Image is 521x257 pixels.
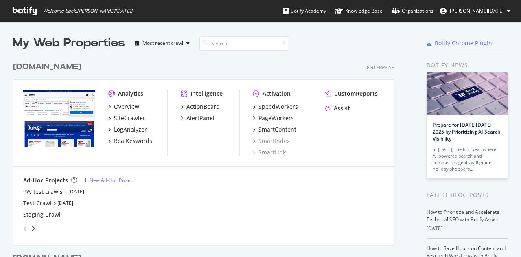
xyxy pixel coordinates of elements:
[258,125,296,134] div: SmartContent
[13,35,125,51] div: My Web Properties
[427,72,508,115] img: Prepare for Black Friday 2025 by Prioritizing AI Search Visibility
[23,211,61,219] a: Staging Crawl
[142,41,183,46] div: Most recent crawl
[427,39,492,47] a: Botify Chrome Plugin
[427,191,508,200] div: Latest Blog Posts
[427,225,508,232] div: [DATE]
[433,121,501,142] a: Prepare for [DATE][DATE] 2025 by Prioritizing AI Search Visibility
[108,103,139,111] a: Overview
[186,114,215,122] div: AlertPanel
[334,104,350,112] div: Assist
[118,90,143,98] div: Analytics
[435,39,492,47] div: Botify Chrome Plugin
[114,103,139,111] div: Overview
[258,114,294,122] div: PageWorkers
[253,137,290,145] a: SmartIndex
[325,90,378,98] a: CustomReports
[253,148,286,156] a: SmartLink
[43,8,132,14] span: Welcome back, [PERSON_NAME][DATE] !
[108,125,147,134] a: LogAnalyzer
[335,7,383,15] div: Knowledge Base
[253,103,298,111] a: SpeedWorkers
[263,90,291,98] div: Activation
[57,200,73,206] a: [DATE]
[253,125,296,134] a: SmartContent
[13,61,81,73] div: [DOMAIN_NAME]
[23,176,68,185] div: Ad-Hoc Projects
[427,61,508,70] div: Botify news
[325,104,350,112] a: Assist
[114,125,147,134] div: LogAnalyzer
[31,224,36,233] div: angle-right
[83,177,135,184] a: New Ad-Hoc Project
[258,103,298,111] div: SpeedWorkers
[181,114,215,122] a: AlertPanel
[253,114,294,122] a: PageWorkers
[20,222,31,235] div: angle-left
[23,188,63,196] a: PW test crawls
[199,36,289,51] input: Search
[450,7,504,14] span: Naveen Raja Singaraju
[114,114,145,122] div: SiteCrawler
[23,199,52,207] a: Test Crawl
[114,137,152,145] div: RealKeywords
[131,37,193,50] button: Most recent crawl
[181,103,220,111] a: ActionBoard
[433,146,502,172] div: In [DATE], the first year where AI-powered search and commerce agents will guide holiday shoppers…
[190,90,223,98] div: Intelligence
[367,64,394,71] div: Enterprise
[68,188,84,195] a: [DATE]
[392,7,433,15] div: Organizations
[108,137,152,145] a: RealKeywords
[283,7,326,15] div: Botify Academy
[23,90,95,147] img: www.lowes.com
[186,103,220,111] div: ActionBoard
[13,61,85,73] a: [DOMAIN_NAME]
[427,209,499,223] a: How to Prioritize and Accelerate Technical SEO with Botify Assist
[334,90,378,98] div: CustomReports
[108,114,145,122] a: SiteCrawler
[433,4,517,18] button: [PERSON_NAME][DATE]
[90,177,135,184] div: New Ad-Hoc Project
